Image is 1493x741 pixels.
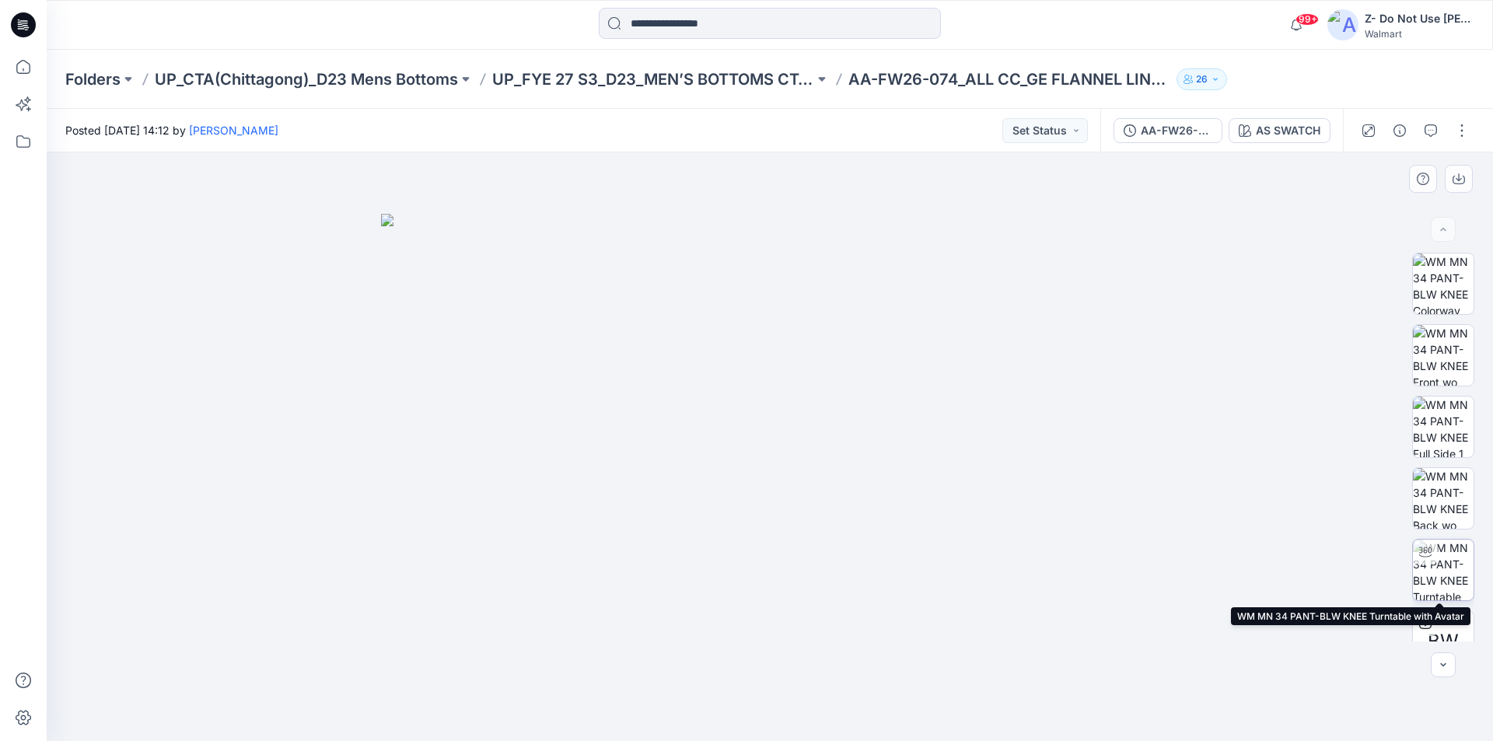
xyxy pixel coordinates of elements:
img: WM MN 34 PANT-BLW KNEE Colorway wo Avatar [1413,253,1474,314]
img: WM MN 34 PANT-BLW KNEE Front wo Avatar [1413,325,1474,386]
a: Folders [65,68,121,90]
div: AA-FW26-074_ALL CC_GE FLANNEL LINED CHINO PANT [1141,122,1212,139]
img: avatar [1327,9,1358,40]
a: UP_CTA(Chittagong)_D23 Mens Bottoms [155,68,458,90]
span: Posted [DATE] 14:12 by [65,122,278,138]
img: WM MN 34 PANT-BLW KNEE Turntable with Avatar [1413,540,1474,600]
img: WM MN 34 PANT-BLW KNEE Back wo Avatar [1413,468,1474,529]
button: AA-FW26-074_ALL CC_GE FLANNEL LINED CHINO PANT [1114,118,1222,143]
div: Walmart [1365,28,1474,40]
a: UP_FYE 27 S3_D23_MEN’S BOTTOMS CTA/CHITTAGONG [492,68,814,90]
p: AA-FW26-074_ALL CC_GE FLANNEL LINED CHINO PANT [848,68,1170,90]
button: AS SWATCH [1229,118,1330,143]
span: BW [1428,627,1459,655]
span: 99+ [1295,13,1319,26]
p: 26 [1196,71,1208,88]
button: Details [1387,118,1412,143]
a: [PERSON_NAME] [189,124,278,137]
img: WM MN 34 PANT-BLW KNEE Full Side 1 wo Avatar [1413,397,1474,457]
div: Z- Do Not Use [PERSON_NAME] [1365,9,1474,28]
div: AS SWATCH [1256,122,1320,139]
button: 26 [1177,68,1227,90]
